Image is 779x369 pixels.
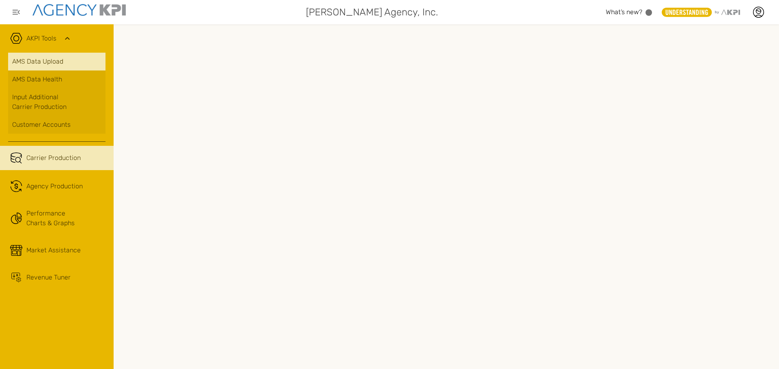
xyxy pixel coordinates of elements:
[26,273,71,282] div: Revenue Tuner
[8,88,105,116] a: Input AdditionalCarrier Production
[32,4,126,16] img: agencykpi-logo-550x69-2d9e3fa8.png
[8,70,105,88] a: AMS Data Health
[26,34,56,43] a: AKPI Tools
[26,153,81,163] span: Carrier Production
[26,245,81,255] div: Market Assistance
[12,120,101,130] div: Customer Accounts
[12,75,62,84] span: AMS Data Health
[8,53,105,70] a: AMS Data Upload
[26,181,83,191] span: Agency Production
[8,116,105,134] a: Customer Accounts
[606,8,642,16] span: What’s new?
[306,5,438,19] span: [PERSON_NAME] Agency, Inc.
